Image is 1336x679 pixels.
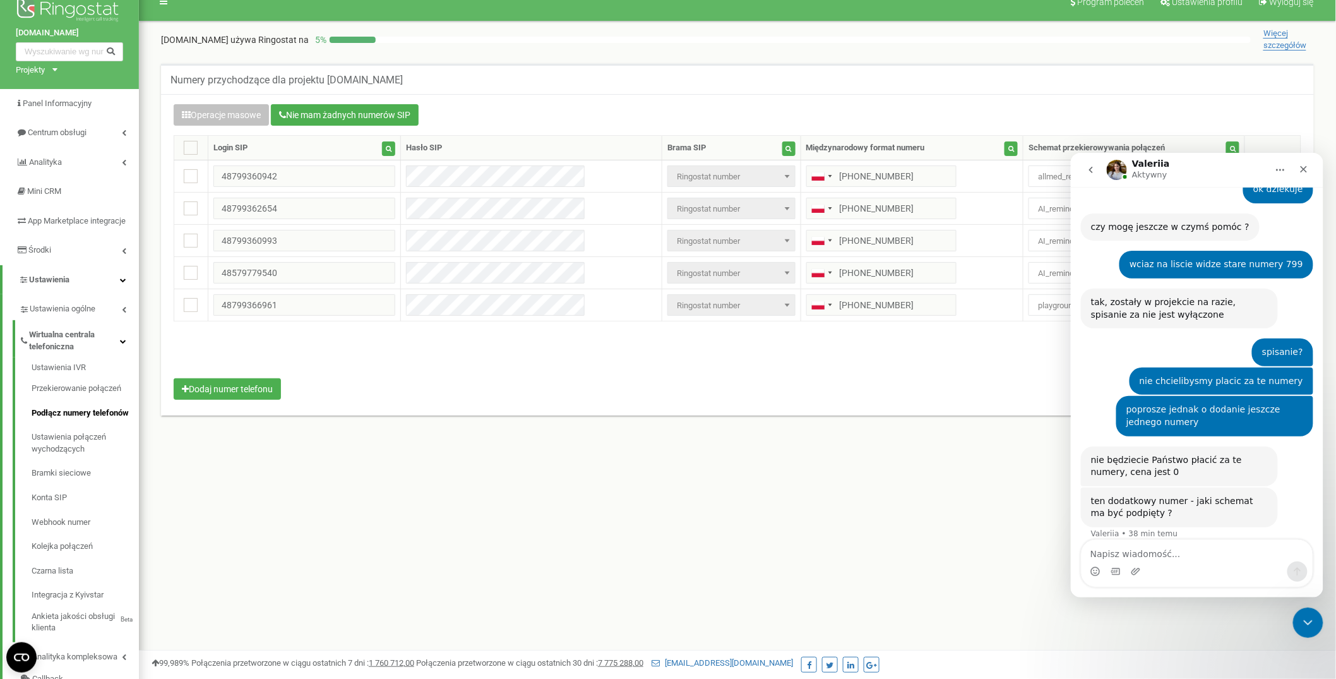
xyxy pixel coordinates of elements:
input: 512 345 678 [806,198,957,219]
span: Środki [28,245,51,255]
a: Analityka kompleksowa [19,642,139,668]
span: Wirtualna centrala telefoniczna [29,329,120,352]
a: Podłącz numery telefonów [32,401,139,426]
div: Projekty [16,64,45,76]
span: Połączenia przetworzone w ciągu ostatnich 30 dni : [416,658,643,668]
span: Więcej szczegółów [1263,28,1306,51]
span: Ustawienia ogólne [30,303,95,315]
span: Ringostat number [667,165,796,187]
a: Kolejka połączeń [32,534,139,559]
span: playground inbound [1029,294,1239,316]
span: Ringostat number [672,265,791,282]
div: Schemat przekierowywania połączeń [1029,142,1165,154]
button: Open CMP widget [6,642,37,673]
iframe: Intercom live chat [1071,153,1323,598]
input: 512 345 678 [806,294,957,316]
p: 5 % [309,33,330,46]
input: 512 345 678 [806,262,957,284]
span: allmed_rejestracja [1033,168,1235,186]
u: 1 760 712,00 [369,658,414,668]
a: Przekierowanie połączeń [32,376,139,401]
button: Dodaj numer telefonu [174,378,281,400]
input: 512 345 678 [806,165,957,187]
a: [EMAIL_ADDRESS][DOMAIN_NAME] [652,658,793,668]
span: AI_reminder [1033,265,1235,282]
span: Ustawienia [29,275,69,284]
a: Czarna lista [32,559,139,584]
span: AI_reminder [1033,200,1235,218]
span: Panel Informacyjny [23,99,92,108]
th: Hasło SIP [401,136,662,160]
span: AI_reminder [1029,262,1239,284]
span: App Marketplace integracje [28,216,126,225]
span: Ringostat number [667,198,796,219]
a: Bramki sieciowe [32,461,139,486]
h5: Numery przychodzące dla projektu [DOMAIN_NAME] [170,75,403,86]
div: Telephone country code [807,295,836,315]
a: Ustawienia ogólne [19,294,139,320]
span: Połączenia przetworzone w ciągu ostatnich 7 dni : [191,658,414,668]
button: Operacje masowe [174,104,269,126]
span: AI_reminder [1033,232,1235,250]
input: 512 345 678 [806,230,957,251]
p: [DOMAIN_NAME] [161,33,309,46]
a: Ustawienia połączeń wychodzących [32,425,139,461]
span: Mini CRM [27,186,61,196]
span: Ringostat number [672,200,791,218]
span: Ringostat number [672,168,791,186]
span: Analityka kompleksowa [32,651,117,663]
div: Brama SIP [667,142,706,154]
div: Międzynarodowy format numeru [806,142,925,154]
input: Wyszukiwanie wg numeru [16,42,123,61]
a: Ankieta jakości obsługi klientaBeta [32,608,139,634]
span: Ringostat number [672,297,791,315]
span: Ringostat number [672,232,791,250]
span: Ringostat number [667,294,796,316]
span: allmed_rejestracja [1029,165,1239,187]
a: Integracja z Kyivstar [32,583,139,608]
u: 7 775 288,00 [598,658,643,668]
a: [DOMAIN_NAME] [16,27,123,39]
span: Centrum obsługi [28,128,86,137]
a: Wirtualna centrala telefoniczna [19,320,139,358]
span: AI_reminder [1029,230,1239,251]
div: Telephone country code [807,198,836,219]
iframe: Intercom live chat [1293,608,1323,638]
span: Ringostat number [667,262,796,284]
div: Telephone country code [807,231,836,251]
